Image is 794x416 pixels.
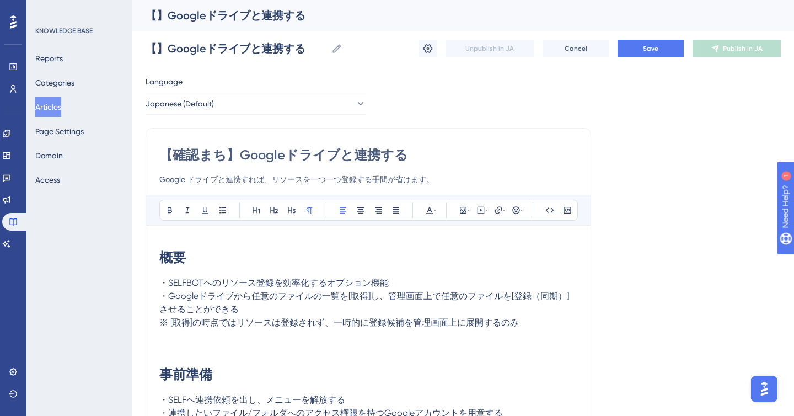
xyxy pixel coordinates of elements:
[35,170,60,190] button: Access
[159,291,569,314] span: ・Googleドライブから任意のファイルの一覧を[取得]し、管理画面上で任意のファイルを[登録（同期）]させることができる
[146,97,214,110] span: Japanese (Default)
[35,97,61,117] button: Articles
[146,75,183,88] span: Language
[146,8,753,23] div: 【】Googleドライブと連携する
[159,249,186,265] strong: 概要
[35,73,74,93] button: Categories
[146,41,327,56] input: Article Name
[35,49,63,68] button: Reports
[446,40,534,57] button: Unpublish in JA
[465,44,514,53] span: Unpublish in JA
[35,26,93,35] div: KNOWLEDGE BASE
[693,40,781,57] button: Publish in JA
[35,146,63,166] button: Domain
[159,394,345,405] span: ・SELFへ連携依頼を出し、メニューを解放する
[26,3,69,16] span: Need Help?
[159,317,519,328] span: ※ [取得]の時点ではリソースは登録されず、一時的に登録候補を管理画面上に展開するのみ
[543,40,609,57] button: Cancel
[643,44,658,53] span: Save
[159,278,389,288] span: ・SELFBOTへのリソース登録を効率化するオプション機能
[565,44,587,53] span: Cancel
[159,173,577,186] input: Article Description
[748,372,781,406] iframe: UserGuiding AI Assistant Launcher
[77,6,80,14] div: 1
[618,40,684,57] button: Save
[159,366,212,382] strong: 事前準備
[146,93,366,115] button: Japanese (Default)
[723,44,763,53] span: Publish in JA
[159,146,577,164] input: Article Title
[35,121,84,141] button: Page Settings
